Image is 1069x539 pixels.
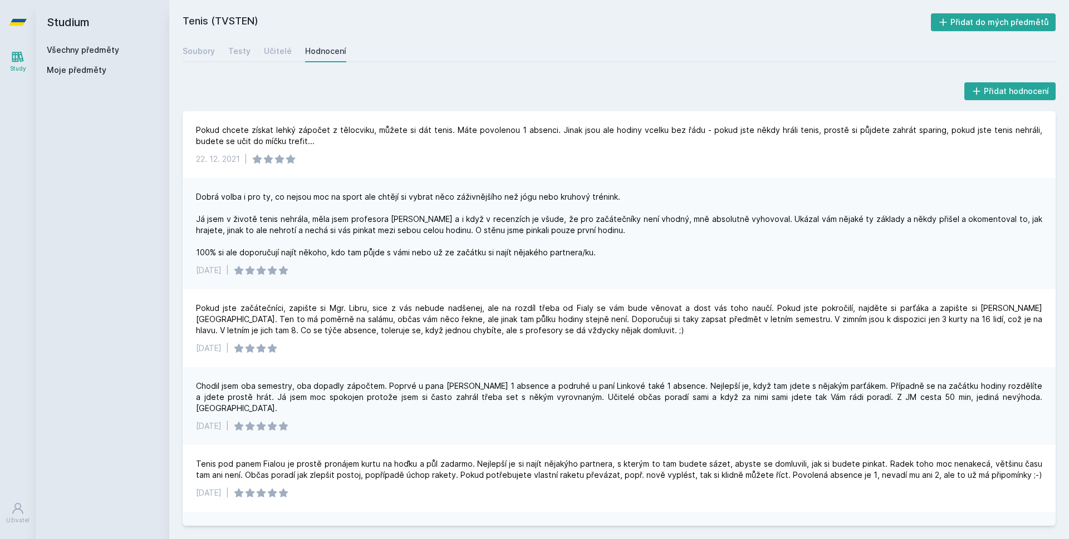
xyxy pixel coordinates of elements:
[305,46,346,57] div: Hodnocení
[305,40,346,62] a: Hodnocení
[196,380,1042,414] div: Chodil jsem oba semestry, oba dopadly zápočtem. Poprvé u pana [PERSON_NAME] 1 absence a podruhé u...
[226,487,229,498] div: |
[226,265,229,276] div: |
[196,154,240,165] div: 22. 12. 2021
[196,487,222,498] div: [DATE]
[196,525,671,536] div: Na začátku semestru si k sobě najdete hráče stejné výkonnosti a po zbytek se snažíte alespoň troc...
[226,421,229,432] div: |
[183,40,215,62] a: Soubory
[47,65,106,76] span: Moje předměty
[244,154,247,165] div: |
[196,343,222,354] div: [DATE]
[183,46,215,57] div: Soubory
[196,265,222,276] div: [DATE]
[196,191,1042,258] div: Dobrá volba i pro ty, co nejsou moc na sport ale chtějí si vybrat něco záživnějšího než jógu nebo...
[228,46,251,57] div: Testy
[10,65,26,73] div: Study
[264,40,292,62] a: Učitelé
[2,496,33,530] a: Uživatel
[183,13,931,31] h2: Tenis (TVSTEN)
[47,45,119,55] a: Všechny předměty
[964,82,1056,100] button: Přidat hodnocení
[228,40,251,62] a: Testy
[196,421,222,432] div: [DATE]
[196,303,1042,336] div: Pokud jste začátečníci, zapište si Mgr. Libru, sice z vás nebude nadšenej, ale na rozdíl třeba od...
[264,46,292,57] div: Učitelé
[931,13,1056,31] button: Přidat do mých předmětů
[226,343,229,354] div: |
[196,458,1042,481] div: Tenis pod panem Fialou je prostě pronájem kurtu na hoďku a půl zadarmo. Nejlepší je si najít něja...
[6,516,30,525] div: Uživatel
[196,125,1042,147] div: Pokud chcete získat lehký zápočet z tělocviku, můžete si dát tenis. Máte povolenou 1 absenci. Jin...
[2,44,33,78] a: Study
